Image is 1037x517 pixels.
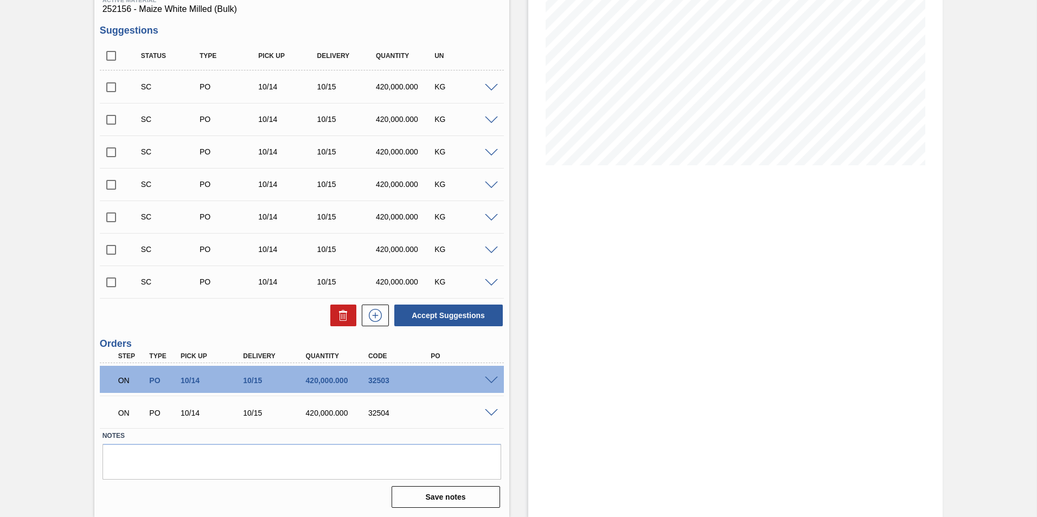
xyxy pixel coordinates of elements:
div: Suggestion Created [138,212,204,221]
div: 10/15/2025 [315,212,380,221]
div: 420,000.000 [373,115,439,124]
div: Delivery [315,52,380,60]
p: ON [118,409,145,417]
div: New suggestion [356,305,389,326]
button: Accept Suggestions [394,305,503,326]
div: 10/15/2025 [315,115,380,124]
span: 252156 - Maize White Milled (Bulk) [103,4,501,14]
div: Suggestion Created [138,245,204,254]
div: Suggestion Created [138,147,204,156]
div: 10/15/2025 [240,376,310,385]
div: Quantity [373,52,439,60]
div: Status [138,52,204,60]
div: KG [432,180,497,189]
button: Save notes [392,486,500,508]
div: KG [432,277,497,286]
div: Pick up [178,352,248,360]
div: 10/14/2025 [255,180,321,189]
div: Suggestion Created [138,277,204,286]
div: Purchase order [146,376,179,385]
div: Purchase order [197,147,263,156]
div: Type [146,352,179,360]
label: Notes [103,428,501,444]
h3: Orders [100,338,504,350]
div: 32504 [366,409,436,417]
div: 420,000.000 [373,277,439,286]
div: 10/14/2025 [178,409,248,417]
div: 420,000.000 [303,376,373,385]
div: Delete Suggestions [325,305,356,326]
div: 10/15/2025 [240,409,310,417]
div: 10/15/2025 [315,82,380,91]
div: 420,000.000 [303,409,373,417]
p: ON [118,376,145,385]
div: KG [432,115,497,124]
div: Purchase order [197,277,263,286]
div: PO [428,352,498,360]
div: KG [432,147,497,156]
div: 420,000.000 [373,147,439,156]
div: 420,000.000 [373,180,439,189]
div: Suggestion Created [138,82,204,91]
div: 10/14/2025 [255,212,321,221]
div: Code [366,352,436,360]
div: Purchase order [197,180,263,189]
div: Purchase order [197,115,263,124]
div: Negotiating Order [116,401,148,425]
div: Pick up [255,52,321,60]
div: Accept Suggestions [389,303,504,327]
div: Delivery [240,352,310,360]
div: 10/14/2025 [255,115,321,124]
div: 10/14/2025 [255,147,321,156]
div: 10/15/2025 [315,277,380,286]
div: 420,000.000 [373,82,439,91]
div: KG [432,212,497,221]
div: Purchase order [146,409,179,417]
div: 420,000.000 [373,245,439,254]
div: KG [432,82,497,91]
div: UN [432,52,497,60]
div: Purchase order [197,212,263,221]
div: 10/14/2025 [255,277,321,286]
div: Suggestion Created [138,180,204,189]
div: Quantity [303,352,373,360]
div: 10/15/2025 [315,180,380,189]
div: Negotiating Order [116,369,148,392]
div: 420,000.000 [373,212,439,221]
div: KG [432,245,497,254]
div: 10/14/2025 [255,245,321,254]
div: Suggestion Created [138,115,204,124]
div: 32503 [366,376,436,385]
div: Purchase order [197,82,263,91]
div: 10/15/2025 [315,147,380,156]
div: 10/15/2025 [315,245,380,254]
h3: Suggestions [100,25,504,36]
div: 10/14/2025 [178,376,248,385]
div: 10/14/2025 [255,82,321,91]
div: Purchase order [197,245,263,254]
div: Type [197,52,263,60]
div: Step [116,352,148,360]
